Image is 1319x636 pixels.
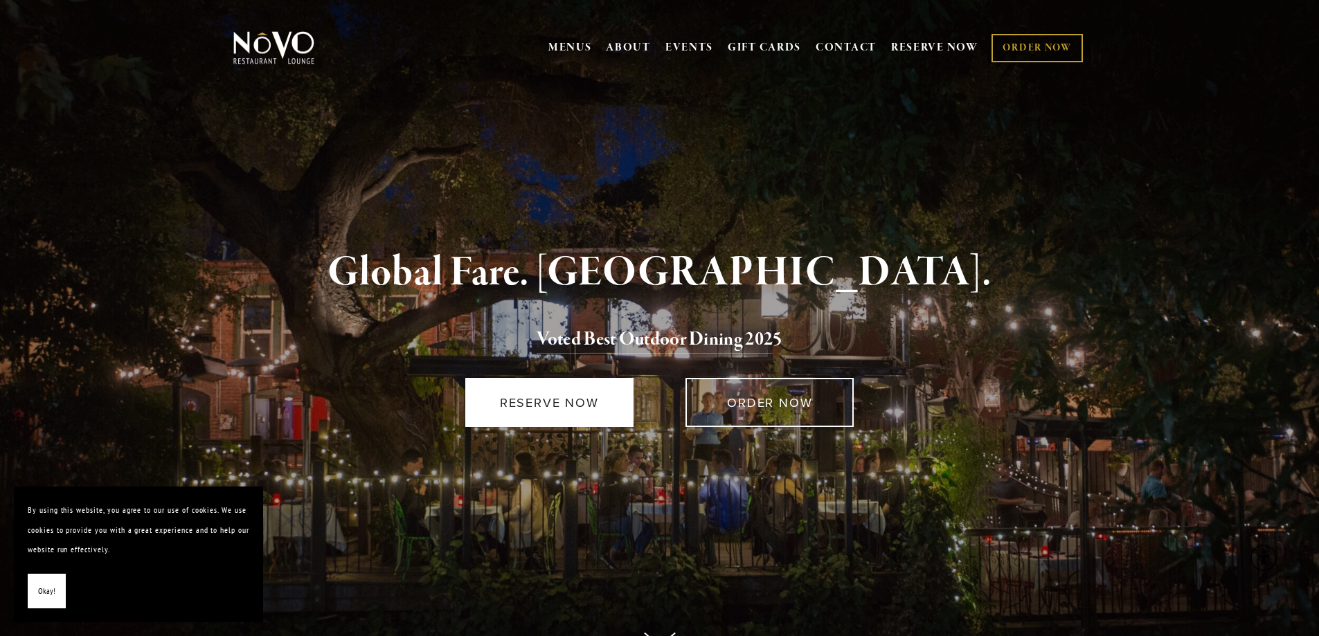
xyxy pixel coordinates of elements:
[891,35,978,61] a: RESERVE NOW
[685,378,854,427] a: ORDER NOW
[28,574,66,609] button: Okay!
[816,35,877,61] a: CONTACT
[606,41,651,55] a: ABOUT
[256,325,1064,354] h2: 5
[992,34,1082,62] a: ORDER NOW
[548,41,592,55] a: MENUS
[327,246,992,299] strong: Global Fare. [GEOGRAPHIC_DATA].
[537,327,773,354] a: Voted Best Outdoor Dining 202
[465,378,634,427] a: RESERVE NOW
[14,487,263,622] section: Cookie banner
[28,500,249,560] p: By using this website, you agree to our use of cookies. We use cookies to provide you with a grea...
[231,30,317,65] img: Novo Restaurant &amp; Lounge
[38,581,55,601] span: Okay!
[728,35,801,61] a: GIFT CARDS
[665,41,713,55] a: EVENTS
